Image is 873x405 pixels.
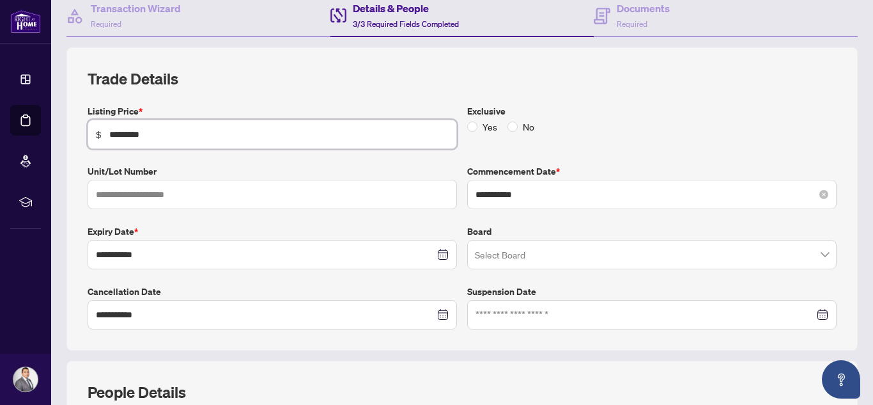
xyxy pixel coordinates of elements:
label: Commencement Date [467,164,837,179]
label: Expiry Date [88,225,457,239]
span: Required [91,19,121,29]
label: Unit/Lot Number [88,164,457,179]
span: 3/3 Required Fields Completed [353,19,459,29]
label: Listing Price [88,104,457,118]
h4: Details & People [353,1,459,16]
img: Profile Icon [13,367,38,392]
label: Cancellation Date [88,285,457,299]
h4: Documents [617,1,670,16]
button: Open asap [822,360,860,399]
label: Board [467,225,837,239]
label: Suspension Date [467,285,837,299]
img: logo [10,10,41,33]
span: close-circle [819,190,828,199]
h2: People Details [88,382,186,402]
h2: Trade Details [88,68,837,89]
label: Exclusive [467,104,837,118]
span: Yes [477,120,502,134]
h4: Transaction Wizard [91,1,181,16]
span: No [518,120,539,134]
span: $ [96,127,102,141]
span: Required [617,19,647,29]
